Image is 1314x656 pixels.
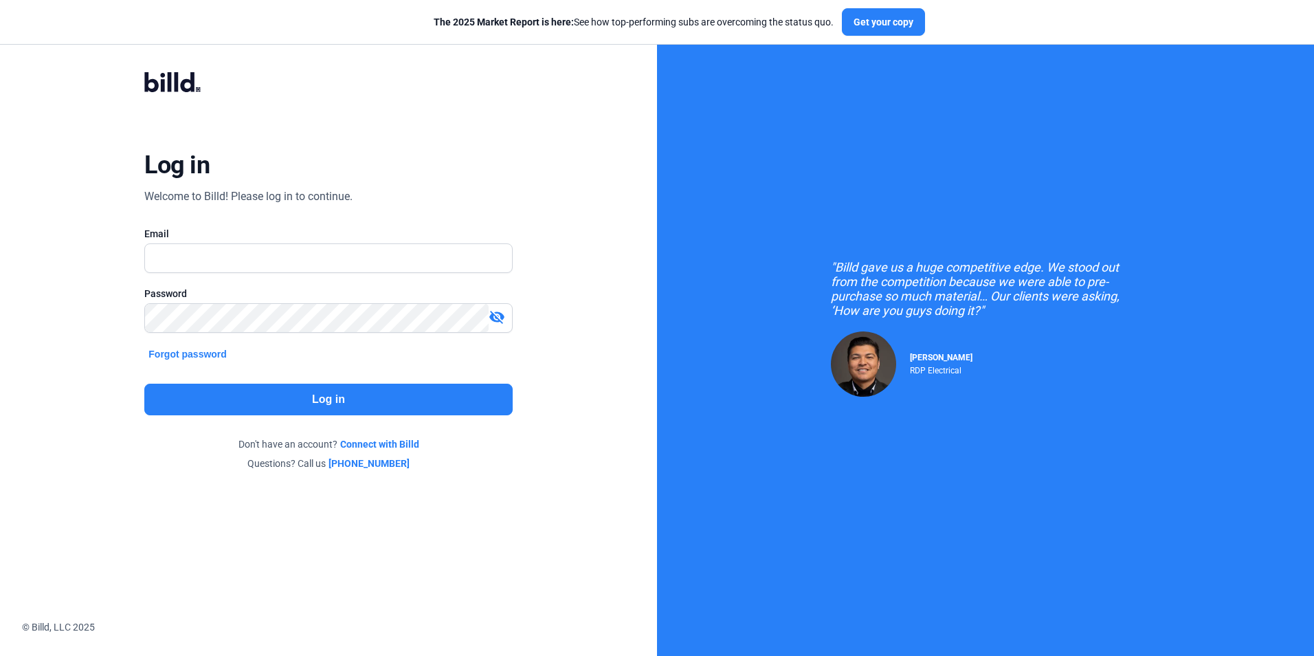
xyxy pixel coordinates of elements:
a: [PHONE_NUMBER] [328,457,410,470]
mat-icon: visibility_off [489,309,505,325]
img: Raul Pacheco [831,331,896,397]
div: RDP Electrical [910,362,972,375]
span: The 2025 Market Report is here: [434,17,574,28]
span: [PERSON_NAME] [910,353,972,362]
button: Get your copy [842,8,925,36]
button: Forgot password [144,347,231,362]
div: Log in [144,150,210,180]
div: Questions? Call us [144,457,512,470]
button: Log in [144,384,512,415]
div: See how top-performing subs are overcoming the status quo. [434,15,834,29]
a: Connect with Billd [340,437,419,451]
div: Don't have an account? [144,437,512,451]
div: "Billd gave us a huge competitive edge. We stood out from the competition because we were able to... [831,260,1140,318]
div: Welcome to Billd! Please log in to continue. [144,188,353,205]
div: Password [144,287,512,300]
div: Email [144,227,512,241]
